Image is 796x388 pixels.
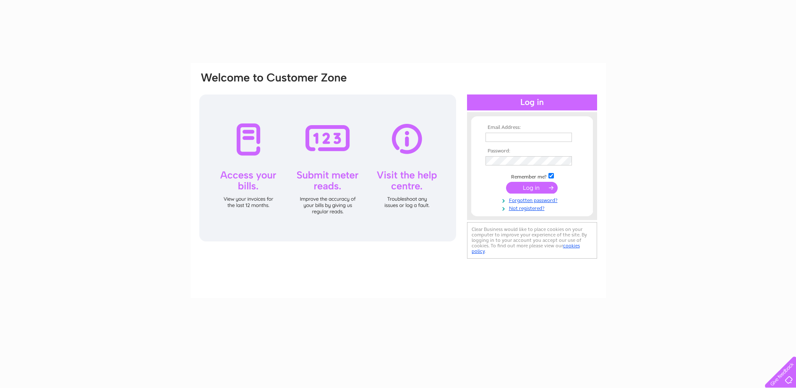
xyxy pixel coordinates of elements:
[472,243,580,254] a: cookies policy
[485,196,581,204] a: Forgotten password?
[483,172,581,180] td: Remember me?
[485,204,581,212] a: Not registered?
[506,182,558,194] input: Submit
[467,222,597,259] div: Clear Business would like to place cookies on your computer to improve your experience of the sit...
[483,125,581,131] th: Email Address:
[483,148,581,154] th: Password:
